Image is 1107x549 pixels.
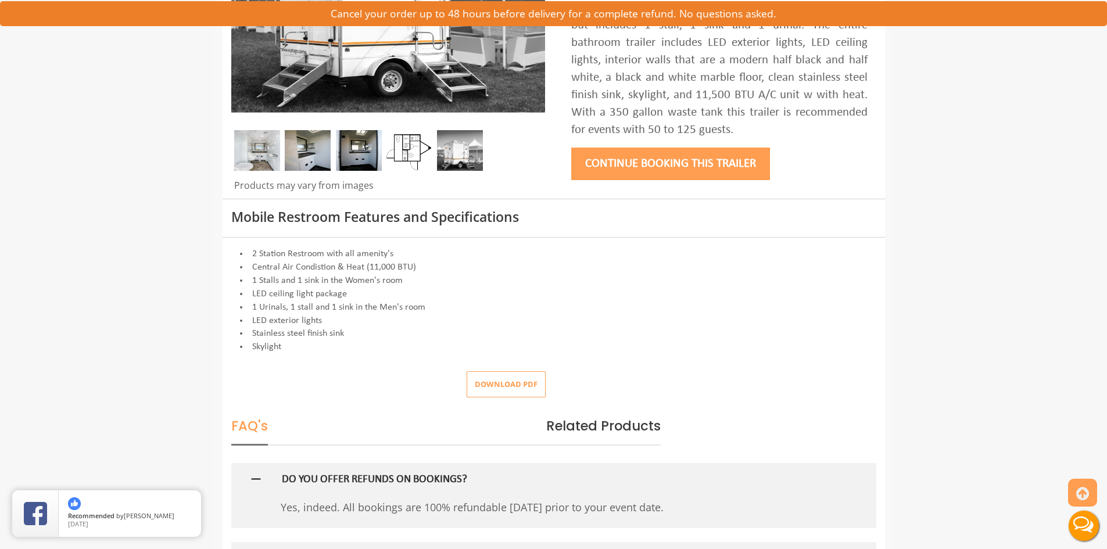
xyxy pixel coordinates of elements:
button: Download pdf [467,371,546,397]
img: DSC_0004_email [336,130,382,171]
img: Review Rating [24,502,47,525]
button: Continue Booking this trailer [571,148,770,180]
li: Skylight [231,340,876,354]
span: Recommended [68,511,114,520]
li: 2 Station Restroom with all amenity's [231,247,876,261]
li: LED ceiling light package [231,288,876,301]
img: DSC_0016_email [285,130,331,171]
span: FAQ's [231,417,268,446]
img: Inside of complete restroom with a stall, a urinal, tissue holders, cabinets and mirror [234,130,280,171]
span: [PERSON_NAME] [124,511,174,520]
li: Central Air Condistion & Heat (11,000 BTU) [231,261,876,274]
a: Continue Booking this trailer [571,157,770,170]
img: minus icon sign [249,472,263,486]
h5: DO YOU OFFER REFUNDS ON BOOKINGS? [282,474,787,486]
li: 1 Urinals, 1 stall and 1 sink in the Men's room [231,301,876,314]
button: Live Chat [1061,503,1107,549]
img: Floor Plan of 2 station Mini restroom with sink and toilet [386,130,432,171]
img: thumbs up icon [68,497,81,510]
li: LED exterior lights [231,314,876,328]
h3: Mobile Restroom Features and Specifications [231,210,876,224]
img: A mini restroom trailer with two separate stations and separate doors for males and females [437,130,483,171]
p: Yes, indeed. All bookings are 100% refundable [DATE] prior to your event date. [281,497,807,518]
span: [DATE] [68,519,88,528]
span: by [68,512,192,521]
a: Download pdf [457,379,546,389]
div: Products may vary from images [231,179,545,199]
span: Related Products [546,417,661,435]
li: Stainless steel finish sink [231,327,876,340]
li: 1 Stalls and 1 sink in the Women's room [231,274,876,288]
